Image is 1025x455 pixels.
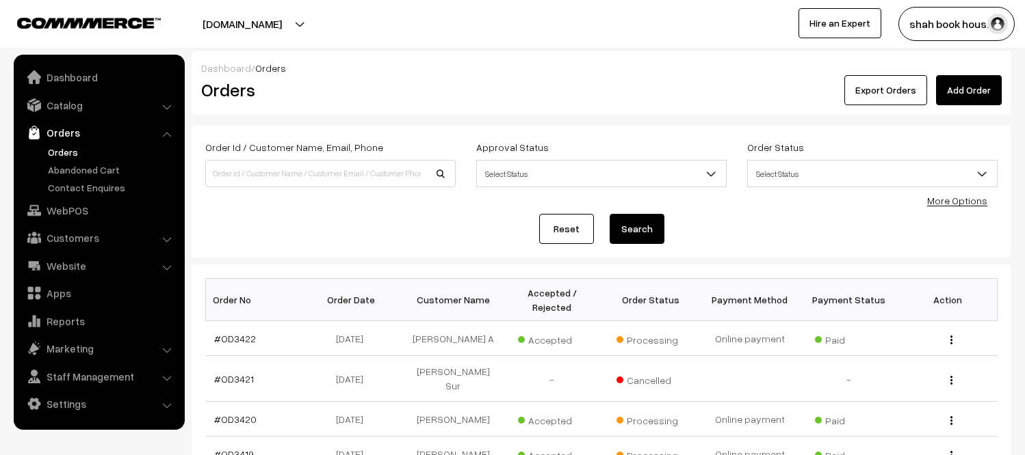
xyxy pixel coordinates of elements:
input: Order Id / Customer Name / Customer Email / Customer Phone [205,160,456,187]
a: Dashboard [17,65,180,89]
a: Dashboard [201,62,251,74]
img: COMMMERCE [17,18,161,28]
img: Menu [950,335,952,344]
td: - [502,356,601,402]
a: More Options [927,195,987,206]
td: [PERSON_NAME] [404,402,503,437]
a: Marketing [17,336,180,361]
a: Contact Enquires [44,180,180,195]
a: COMMMERCE [17,14,137,30]
a: Catalog [17,93,180,118]
button: Search [610,214,664,244]
span: Paid [815,329,883,347]
td: - [799,356,898,402]
th: Action [898,279,998,321]
label: Order Status [747,140,804,154]
td: [DATE] [304,402,404,437]
a: Orders [44,145,180,159]
td: [PERSON_NAME] Sur [404,356,503,402]
a: Website [17,253,180,278]
a: Reports [17,309,180,333]
span: Accepted [518,410,586,428]
a: Hire an Expert [799,8,881,38]
a: Add Order [936,75,1002,105]
a: #OD3421 [214,373,254,385]
img: user [987,14,1008,34]
a: Abandoned Cart [44,163,180,177]
label: Approval Status [476,140,549,154]
a: #OD3422 [214,333,256,344]
td: Online payment [701,321,800,356]
a: Orders [17,120,180,145]
a: Settings [17,391,180,416]
span: Cancelled [617,370,685,387]
th: Order No [206,279,305,321]
th: Payment Status [799,279,898,321]
span: Select Status [747,160,998,187]
label: Order Id / Customer Name, Email, Phone [205,140,383,154]
a: Customers [17,225,180,250]
div: / [201,61,1002,75]
button: Export Orders [844,75,927,105]
span: Paid [815,410,883,428]
span: Orders [255,62,286,74]
a: Staff Management [17,364,180,389]
a: Apps [17,281,180,305]
th: Payment Method [701,279,800,321]
button: shah book hous… [898,7,1015,41]
td: [DATE] [304,356,404,402]
th: Order Date [304,279,404,321]
h2: Orders [201,79,454,100]
img: Menu [950,416,952,425]
a: Reset [539,214,594,244]
span: Select Status [748,162,997,186]
th: Order Status [601,279,701,321]
button: [DOMAIN_NAME] [155,7,330,41]
td: [PERSON_NAME] A [404,321,503,356]
img: Menu [950,376,952,385]
td: Online payment [701,402,800,437]
span: Select Status [476,160,727,187]
span: Select Status [477,162,726,186]
a: WebPOS [17,198,180,223]
td: [DATE] [304,321,404,356]
span: Processing [617,410,685,428]
a: #OD3420 [214,413,257,425]
th: Customer Name [404,279,503,321]
span: Accepted [518,329,586,347]
span: Processing [617,329,685,347]
th: Accepted / Rejected [502,279,601,321]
